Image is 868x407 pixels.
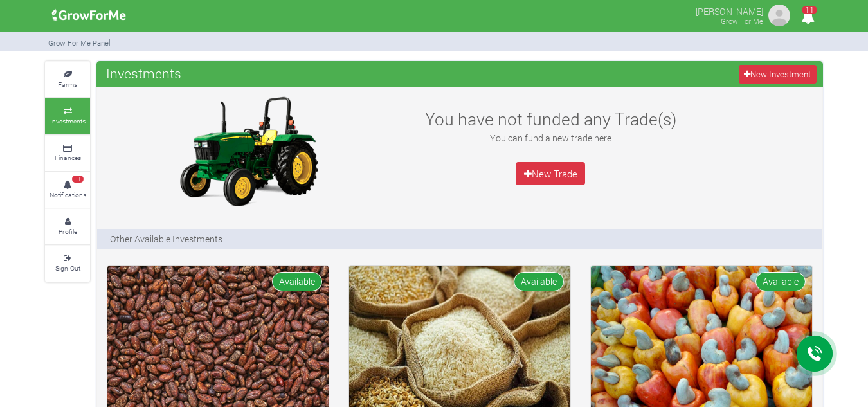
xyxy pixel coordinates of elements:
a: New Investment [739,65,817,84]
img: growforme image [766,3,792,28]
small: Sign Out [55,264,80,273]
a: Investments [45,98,90,134]
i: Notifications [795,3,820,32]
small: Profile [59,227,77,236]
img: growforme image [168,93,329,209]
img: growforme image [48,3,131,28]
h3: You have not funded any Trade(s) [411,109,690,129]
span: Available [514,272,564,291]
span: 11 [72,176,84,183]
span: Available [272,272,322,291]
span: Investments [103,60,185,86]
p: Other Available Investments [110,232,222,246]
small: Grow For Me [721,16,763,26]
a: Sign Out [45,246,90,281]
span: Available [755,272,806,291]
a: New Trade [516,162,585,185]
span: 11 [802,6,817,14]
p: [PERSON_NAME] [696,3,763,18]
a: Profile [45,209,90,244]
small: Grow For Me Panel [48,38,111,48]
a: 11 Notifications [45,172,90,208]
small: Investments [50,116,86,125]
small: Finances [55,153,81,162]
a: Farms [45,62,90,97]
a: 11 [795,12,820,24]
small: Farms [58,80,77,89]
a: Finances [45,136,90,171]
p: You can fund a new trade here [411,131,690,145]
small: Notifications [50,190,86,199]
